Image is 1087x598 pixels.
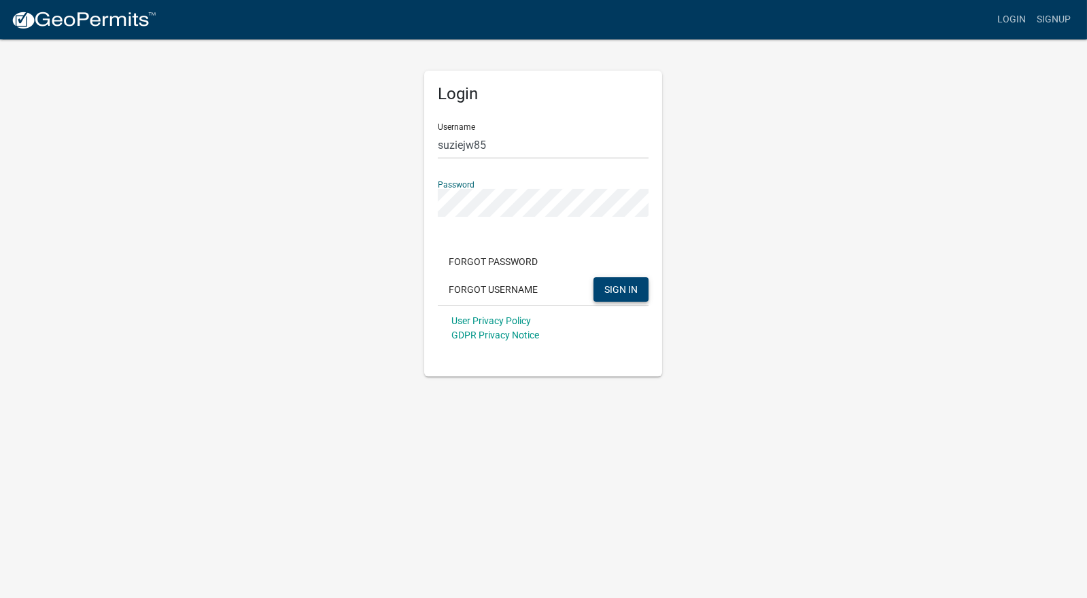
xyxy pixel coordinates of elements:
[992,7,1031,33] a: Login
[593,277,649,302] button: SIGN IN
[604,283,638,294] span: SIGN IN
[451,330,539,340] a: GDPR Privacy Notice
[451,315,531,326] a: User Privacy Policy
[1031,7,1076,33] a: Signup
[438,84,649,104] h5: Login
[438,277,549,302] button: Forgot Username
[438,249,549,274] button: Forgot Password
